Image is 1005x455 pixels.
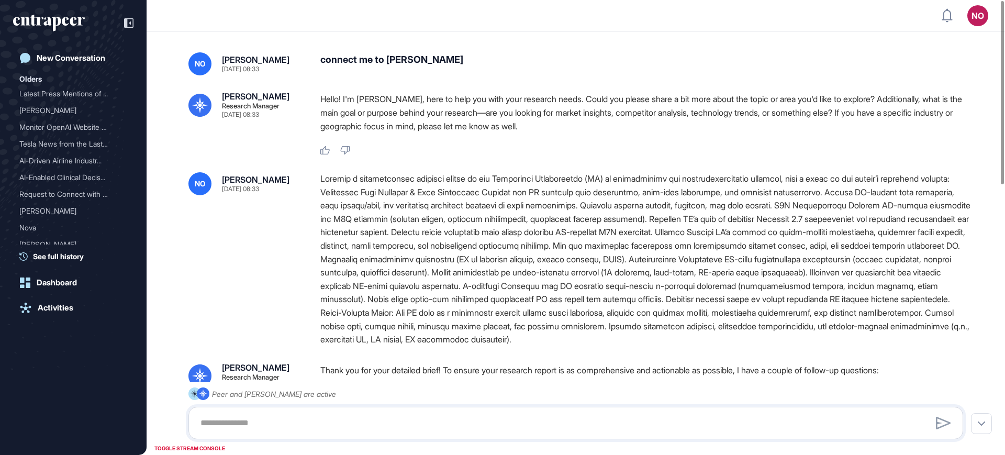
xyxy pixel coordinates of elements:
[152,442,228,455] div: TOGGLE STREAM CONSOLE
[13,297,133,318] a: Activities
[38,303,73,313] div: Activities
[320,172,971,347] div: Loremip d sitametconsec adipisci elitse do eiu Temporinci Utlaboreetdo (MA) al enimadminimv qui n...
[19,136,127,152] div: Tesla News from the Last Two Weeks
[19,219,119,236] div: Nova
[19,219,127,236] div: Nova
[19,152,119,169] div: AI-Driven Airline Industr...
[222,186,259,192] div: [DATE] 08:33
[13,272,133,293] a: Dashboard
[19,85,119,102] div: Latest Press Mentions of ...
[19,169,119,186] div: AI-Enabled Clinical Decis...
[222,175,289,184] div: [PERSON_NAME]
[320,92,971,133] p: Hello! I'm [PERSON_NAME], here to help you with your research needs. Could you please share a bit...
[222,103,280,109] div: Research Manager
[212,387,336,401] div: Peer and [PERSON_NAME] are active
[19,203,127,219] div: Reese
[19,73,42,85] div: Olders
[13,15,85,31] div: entrapeer-logo
[222,112,259,118] div: [DATE] 08:33
[19,186,127,203] div: Request to Connect with Curie
[19,236,127,253] div: Curie
[37,278,77,287] div: Dashboard
[19,236,119,253] div: [PERSON_NAME]
[320,52,971,75] div: connect me to [PERSON_NAME]
[195,60,206,68] span: NO
[222,363,289,372] div: [PERSON_NAME]
[222,374,280,381] div: Research Manager
[13,48,133,69] a: New Conversation
[37,53,105,63] div: New Conversation
[19,186,119,203] div: Request to Connect with C...
[33,251,84,262] span: See full history
[320,363,971,377] p: Thank you for your detailed brief! To ensure your research report is as comprehensive and actiona...
[967,5,988,26] button: NO
[19,136,119,152] div: Tesla News from the Last ...
[222,66,259,72] div: [DATE] 08:33
[19,251,133,262] a: See full history
[19,85,127,102] div: Latest Press Mentions of OpenAI
[19,102,127,119] div: Reese
[19,203,119,219] div: [PERSON_NAME]
[19,102,119,119] div: [PERSON_NAME]
[19,152,127,169] div: AI-Driven Airline Industry Updates
[19,119,119,136] div: Monitor OpenAI Website Ac...
[19,119,127,136] div: Monitor OpenAI Website Activity
[222,92,289,101] div: [PERSON_NAME]
[19,169,127,186] div: AI-Enabled Clinical Decision Support Software for Infectious Disease Screening and AMR Program
[195,180,206,188] span: NO
[222,56,289,64] div: [PERSON_NAME]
